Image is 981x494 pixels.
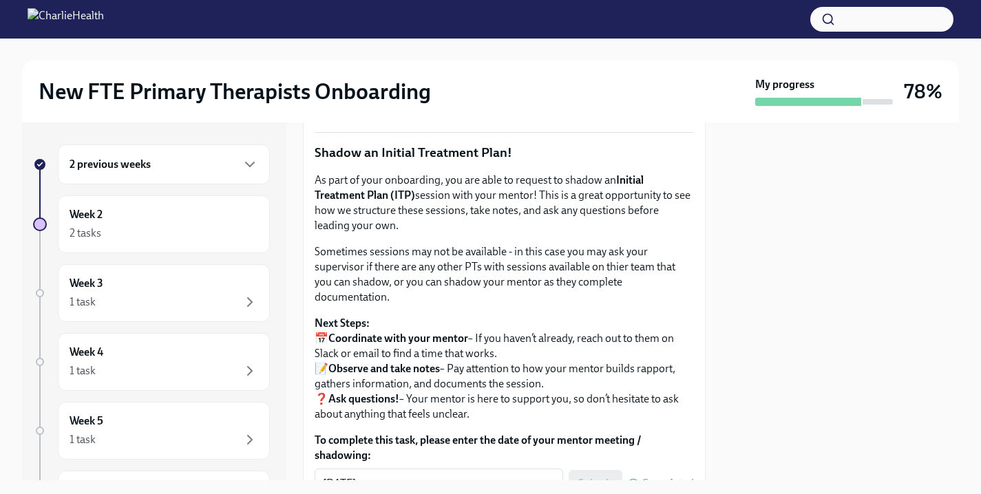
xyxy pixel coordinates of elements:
div: 2 tasks [70,226,101,241]
label: To complete this task, please enter the date of your mentor meeting / shadowing: [315,433,694,463]
p: As part of your onboarding, you are able to request to shadow an session with your mentor! This i... [315,173,694,233]
p: Shadow an Initial Treatment Plan! [315,144,694,162]
h3: 78% [904,79,942,104]
h6: Week 5 [70,414,103,429]
a: Week 22 tasks [33,195,270,253]
h2: New FTE Primary Therapists Onboarding [39,78,431,105]
a: Week 41 task [33,333,270,391]
div: 1 task [70,294,96,310]
img: CharlieHealth [28,8,104,30]
strong: Coordinate with your mentor [328,332,468,345]
strong: Ask questions! [328,392,399,405]
div: 1 task [70,432,96,447]
p: 📅 – If you haven’t already, reach out to them on Slack or email to find a time that works. 📝 – Pa... [315,316,694,422]
div: 2 previous weeks [58,144,270,184]
textarea: [DATE] [323,475,555,492]
strong: Observe and take notes [328,362,440,375]
a: Week 51 task [33,402,270,460]
strong: Next Steps: [315,316,370,330]
strong: My progress [755,77,814,92]
h6: Week 4 [70,345,103,360]
p: Sometimes sessions may not be available - in this case you may ask your supervisor if there are a... [315,244,694,305]
a: Week 31 task [33,264,270,322]
h6: Week 3 [70,276,103,291]
h6: 2 previous weeks [70,157,151,172]
h6: Week 2 [70,207,103,222]
span: Completed [642,478,694,489]
div: 1 task [70,363,96,378]
strong: Initial Treatment Plan (ITP) [315,173,644,202]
